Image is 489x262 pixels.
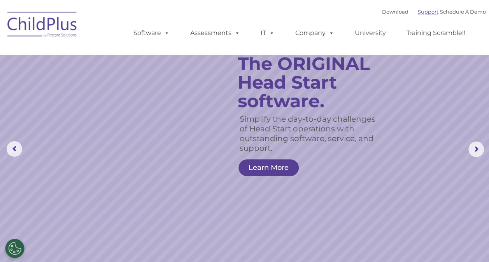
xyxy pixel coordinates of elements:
[440,9,486,15] a: Schedule A Demo
[108,51,132,57] span: Last name
[126,25,177,41] a: Software
[5,239,25,258] button: Cookies Settings
[4,6,81,45] img: ChildPlus by Procare Solutions
[418,9,438,15] a: Support
[253,25,282,41] a: IT
[238,159,299,176] a: Learn More
[108,83,141,89] span: Phone number
[238,54,390,110] rs-layer: The ORIGINAL Head Start software.
[382,9,408,15] a: Download
[182,25,248,41] a: Assessments
[399,25,473,41] a: Training Scramble!!
[240,114,383,153] rs-layer: Simplify the day-to-day challenges of Head Start operations with outstanding software, service, a...
[287,25,342,41] a: Company
[382,9,486,15] font: |
[347,25,394,41] a: University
